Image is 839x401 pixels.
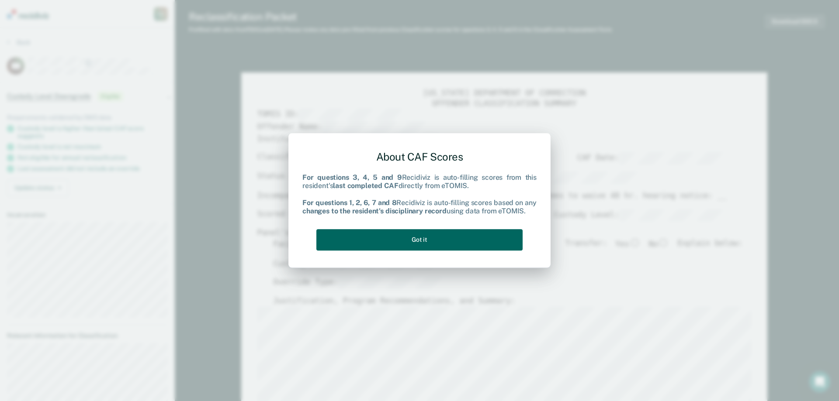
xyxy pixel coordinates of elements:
[333,182,398,190] b: last completed CAF
[302,174,537,216] div: Recidiviz is auto-filling scores from this resident's directly from eTOMIS. Recidiviz is auto-fil...
[302,207,447,215] b: changes to the resident's disciplinary record
[302,199,396,207] b: For questions 1, 2, 6, 7 and 8
[316,229,523,250] button: Got it
[302,174,402,182] b: For questions 3, 4, 5 and 9
[302,144,537,170] div: About CAF Scores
